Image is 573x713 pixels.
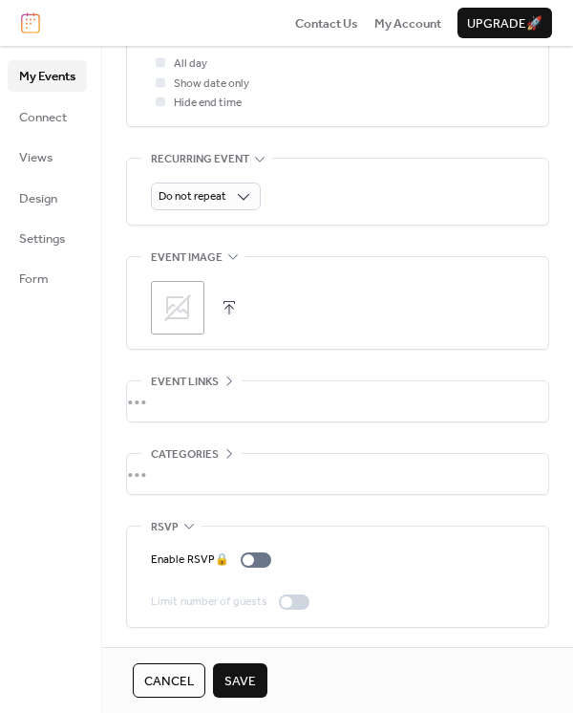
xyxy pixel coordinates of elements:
span: Contact Us [295,14,358,33]
span: Upgrade 🚀 [467,14,542,33]
span: Cancel [144,672,194,691]
span: My Account [374,14,441,33]
div: ; [151,281,204,335]
span: Event links [151,373,219,392]
span: Form [19,270,49,289]
div: ••• [127,454,548,494]
button: Save [213,663,267,698]
a: My Account [374,13,441,32]
img: logo [21,12,40,33]
button: Cancel [133,663,205,698]
a: Form [8,263,87,293]
span: RSVP [151,518,179,537]
span: Show date only [174,75,249,94]
a: Design [8,183,87,213]
span: My Events [19,67,75,86]
span: Do not repeat [159,185,226,207]
div: ••• [127,381,548,421]
span: Event image [151,248,223,268]
span: Categories [151,445,219,465]
span: Connect [19,108,67,127]
a: Connect [8,101,87,132]
a: My Events [8,60,87,91]
button: Upgrade🚀 [457,8,552,38]
span: Hide end time [174,94,242,113]
span: Design [19,189,57,208]
span: Save [224,672,256,691]
a: Contact Us [295,13,358,32]
span: All day [174,54,207,74]
div: Limit number of guests [151,593,267,612]
span: Recurring event [151,150,249,169]
a: Views [8,141,87,172]
a: Settings [8,223,87,253]
span: Settings [19,229,65,248]
span: Views [19,148,53,167]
